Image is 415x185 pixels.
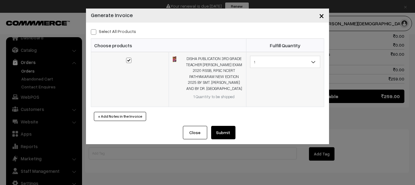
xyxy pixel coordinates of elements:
th: Fulfill Quantity [246,39,324,52]
span: 1 [250,57,320,67]
span: 1 [250,56,320,68]
div: DISHA PUBLICATION 3RD GRADE TEACHER [PERSON_NAME] EXAM 2020 RSSB, RPSC NCERT PATHYAKARAM NEW EDIT... [186,56,242,91]
button: + Add Notes in the Invoice [94,112,146,121]
h4: Generate Invoice [91,11,133,19]
img: 17374484908520VX.jpg [173,56,177,62]
button: Submit [211,126,235,139]
button: Close [183,126,207,139]
button: Close [314,6,329,25]
span: × [319,10,324,21]
label: Select all Products [91,28,136,34]
div: 1 Quantity to be shipped [186,94,242,100]
th: Choose products [91,39,246,52]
